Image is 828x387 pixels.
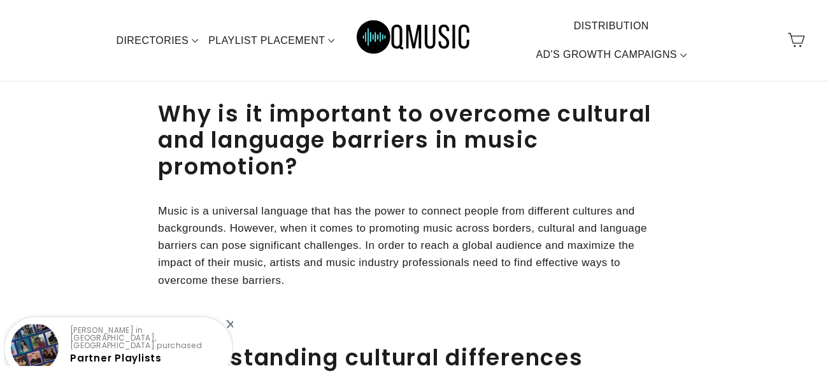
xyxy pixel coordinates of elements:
[94,3,734,78] div: Primary
[70,327,222,349] p: [PERSON_NAME] in [GEOGRAPHIC_DATA], [GEOGRAPHIC_DATA] purchased
[70,351,162,365] a: Partner Playlists
[357,11,471,69] img: Q Music Promotions
[111,26,203,55] a: DIRECTORIES
[569,11,654,41] a: DISTRIBUTION
[203,26,339,55] a: PLAYLIST PLACEMENT
[531,40,692,69] a: AD'S GROWTH CAMPAIGNS
[158,101,669,180] h2: Why is it important to overcome cultural and language barriers in music promotion?
[158,202,669,289] p: Music is a universal language that has the power to connect people from different cultures and ba...
[158,344,669,371] h2: Understanding cultural differences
